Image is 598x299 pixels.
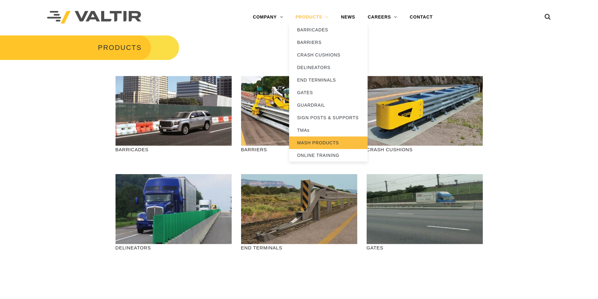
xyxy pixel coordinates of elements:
p: END TERMINALS [241,244,357,251]
p: BARRICADES [116,146,232,153]
a: MASH PRODUCTS [289,136,368,149]
a: GUARDRAIL [289,99,368,111]
p: DELINEATORS [116,244,232,251]
p: BARRIERS [241,146,357,153]
a: TMAs [289,124,368,136]
a: CRASH CUSHIONS [289,49,368,61]
a: BARRICADES [289,24,368,36]
a: GATES [289,86,368,99]
a: COMPANY [246,11,289,24]
a: ONLINE TRAINING [289,149,368,162]
a: SIGN POSTS & SUPPORTS [289,111,368,124]
a: DELINEATORS [289,61,368,74]
a: BARRIERS [289,36,368,49]
a: PRODUCTS [289,11,335,24]
img: Valtir [47,11,141,24]
a: NEWS [335,11,361,24]
p: CRASH CUSHIONS [367,146,483,153]
p: GATES [367,244,483,251]
a: CAREERS [361,11,403,24]
a: CONTACT [403,11,439,24]
a: END TERMINALS [289,74,368,86]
